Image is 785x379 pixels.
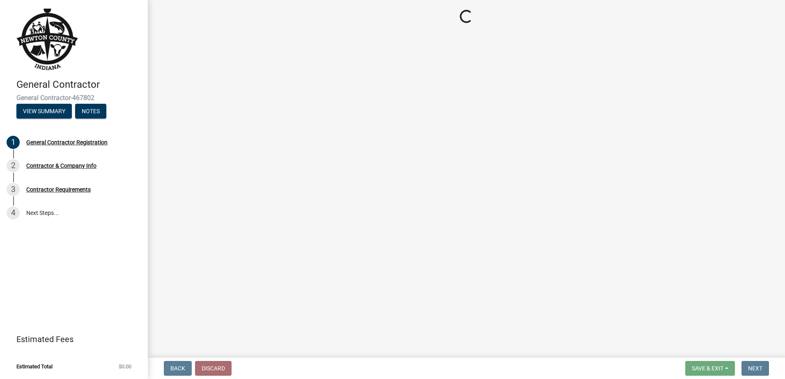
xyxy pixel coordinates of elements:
button: Notes [75,104,106,119]
button: Back [164,361,192,376]
div: Contractor & Company Info [26,163,96,169]
span: Back [170,365,185,372]
div: 4 [7,206,20,219]
span: Next [748,365,762,372]
wm-modal-confirm: Summary [16,108,72,115]
span: General Contractor-467802 [16,94,131,102]
img: Newton County, Indiana [16,9,78,70]
div: Contractor Requirements [26,187,91,192]
button: Save & Exit [685,361,735,376]
button: Discard [195,361,232,376]
button: Next [741,361,769,376]
span: Estimated Total [16,364,53,369]
wm-modal-confirm: Notes [75,108,106,115]
div: 2 [7,159,20,172]
div: 3 [7,183,20,196]
h4: General Contractor [16,79,141,91]
span: $0.00 [119,364,131,369]
div: 1 [7,136,20,149]
div: General Contractor Registration [26,139,108,145]
a: Estimated Fees [7,331,135,347]
button: View Summary [16,104,72,119]
span: Save & Exit [692,365,723,372]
